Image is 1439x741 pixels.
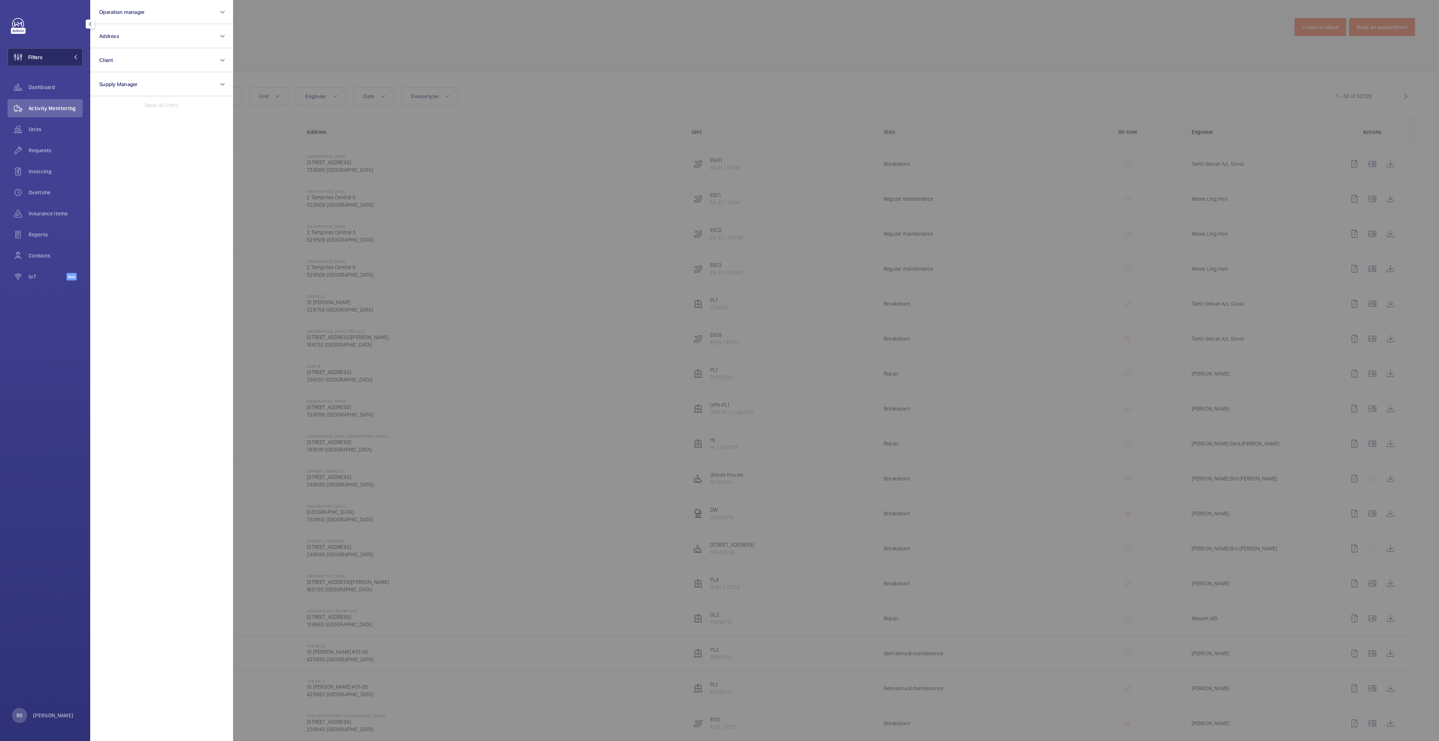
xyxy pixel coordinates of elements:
span: Reports [29,231,83,238]
span: IoT [29,273,67,280]
span: Units [29,126,83,133]
span: Overtime [29,189,83,196]
p: [PERSON_NAME] [33,712,74,719]
span: Activity Monitoring [29,105,83,112]
span: Requests [29,147,83,154]
p: RS [17,712,23,719]
span: Invoicing [29,168,83,175]
span: Filters [28,53,42,61]
span: Insurance items [29,210,83,217]
button: Filters [8,48,83,66]
span: Dashboard [29,83,83,91]
span: Contacts [29,252,83,259]
span: Beta [67,273,77,280]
